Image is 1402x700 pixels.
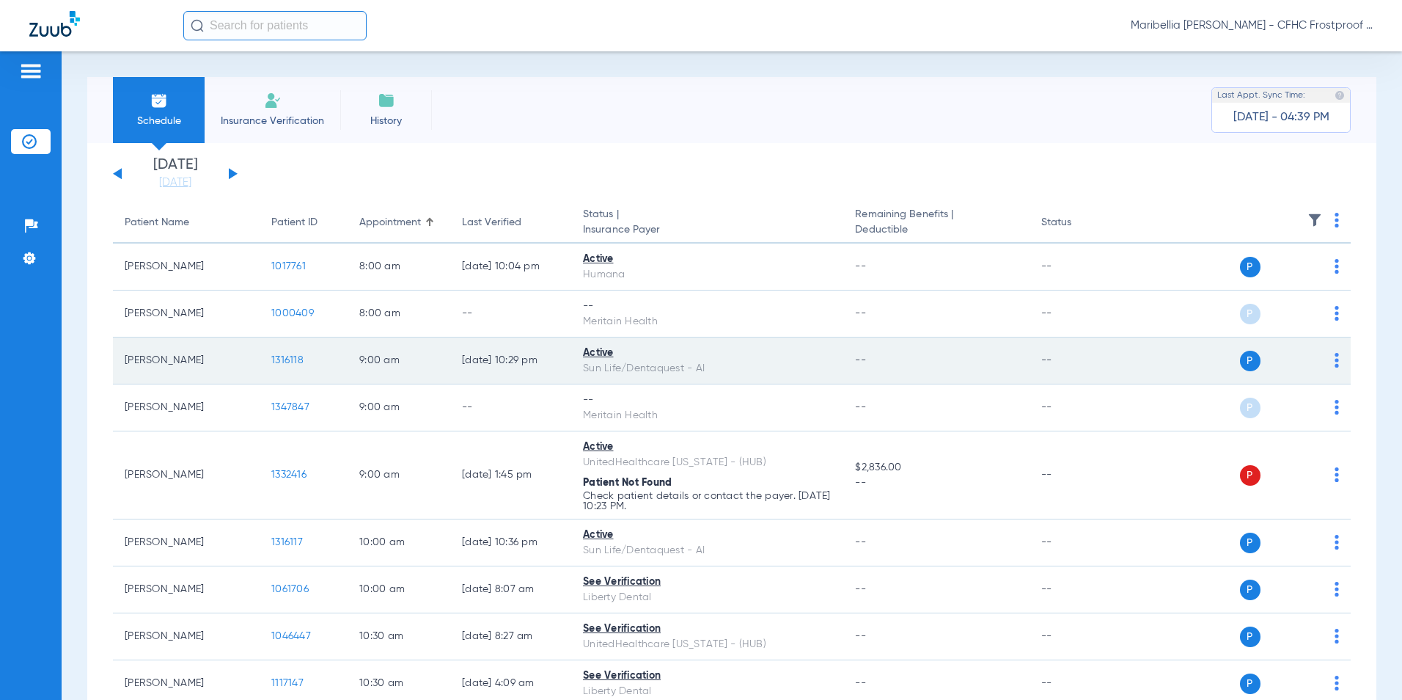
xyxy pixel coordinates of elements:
img: x.svg [1302,259,1316,274]
div: -- [583,393,832,408]
td: 10:00 AM [348,566,450,613]
img: group-dot-blue.svg [1335,629,1339,644]
td: [PERSON_NAME] [113,244,260,291]
span: History [351,114,421,128]
td: -- [1030,244,1128,291]
div: Active [583,528,832,543]
span: P [1240,304,1260,324]
div: Sun Life/Dentaquest - AI [583,543,832,558]
td: 10:30 AM [348,613,450,660]
span: P [1240,465,1260,486]
input: Search for patients [183,11,367,40]
span: P [1240,580,1260,600]
img: filter.svg [1307,213,1322,227]
div: Active [583,252,832,267]
span: 1332416 [271,470,307,480]
td: [DATE] 10:36 PM [450,519,571,566]
span: Insurance Verification [216,114,329,128]
td: -- [1030,613,1128,660]
div: Last Verified [462,215,559,230]
div: See Verification [583,668,832,684]
span: P [1240,257,1260,277]
td: [PERSON_NAME] [113,613,260,660]
div: Patient ID [271,215,318,230]
span: -- [855,261,866,271]
td: 9:00 AM [348,384,450,431]
div: Humana [583,267,832,282]
td: -- [1030,519,1128,566]
img: x.svg [1302,629,1316,644]
td: -- [1030,384,1128,431]
span: -- [855,584,866,594]
div: Last Verified [462,215,521,230]
span: -- [855,631,866,641]
iframe: Chat Widget [1329,630,1402,700]
a: [DATE] [131,175,219,190]
td: [PERSON_NAME] [113,519,260,566]
img: x.svg [1302,353,1316,368]
span: -- [855,678,866,688]
img: Zuub Logo [29,11,80,37]
span: P [1240,674,1260,694]
span: 1061706 [271,584,309,594]
li: [DATE] [131,158,219,190]
span: 1117147 [271,678,304,688]
p: Check patient details or contact the payer. [DATE] 10:23 PM. [583,491,832,511]
img: Manual Insurance Verification [264,92,282,109]
div: Sun Life/Dentaquest - AI [583,361,832,376]
div: Meritain Health [583,314,832,329]
span: P [1240,398,1260,418]
img: Schedule [150,92,168,109]
span: Schedule [124,114,194,128]
div: -- [583,299,832,314]
span: Deductible [855,222,1017,238]
span: 1316117 [271,537,303,547]
td: [DATE] 8:27 AM [450,613,571,660]
img: Search Icon [191,19,204,32]
img: last sync help info [1335,90,1345,101]
span: -- [855,355,866,365]
div: Patient ID [271,215,336,230]
span: $2,836.00 [855,460,1017,475]
div: UnitedHealthcare [US_STATE] - (HUB) [583,637,832,652]
div: Active [583,346,832,361]
td: [PERSON_NAME] [113,566,260,613]
span: Patient Not Found [583,478,672,488]
span: Insurance Payer [583,222,832,238]
img: x.svg [1302,676,1316,690]
img: group-dot-blue.svg [1335,353,1339,368]
img: group-dot-blue.svg [1335,535,1339,550]
td: [DATE] 10:29 PM [450,338,571,384]
img: x.svg [1302,467,1316,482]
td: 10:00 AM [348,519,450,566]
span: P [1240,533,1260,553]
img: x.svg [1302,582,1316,597]
span: 1316118 [271,355,304,365]
span: 1017761 [271,261,306,271]
img: x.svg [1302,306,1316,321]
td: [PERSON_NAME] [113,431,260,519]
span: -- [855,475,1017,491]
span: -- [855,537,866,547]
th: Remaining Benefits | [843,203,1029,244]
div: Appointment [359,215,421,230]
span: 1347847 [271,402,309,412]
span: Last Appt. Sync Time: [1217,88,1305,103]
div: Patient Name [125,215,248,230]
div: Liberty Dental [583,590,832,605]
div: Active [583,440,832,455]
span: -- [855,308,866,318]
span: [DATE] - 04:39 PM [1233,110,1329,125]
span: -- [855,402,866,412]
td: -- [450,291,571,338]
img: hamburger-icon [19,62,43,80]
td: [DATE] 1:45 PM [450,431,571,519]
td: 8:00 AM [348,244,450,291]
img: group-dot-blue.svg [1335,259,1339,274]
span: P [1240,627,1260,647]
span: 1000409 [271,308,314,318]
td: [DATE] 8:07 AM [450,566,571,613]
td: 9:00 AM [348,338,450,384]
td: [PERSON_NAME] [113,338,260,384]
td: [PERSON_NAME] [113,384,260,431]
